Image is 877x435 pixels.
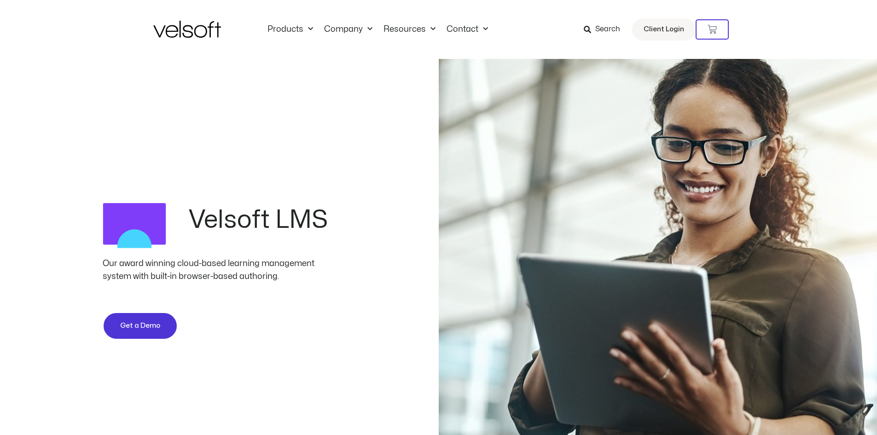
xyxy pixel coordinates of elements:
img: LMS Logo [103,194,166,257]
a: Get a Demo [103,312,178,340]
a: ResourcesMenu Toggle [378,24,441,35]
h2: Velsoft LMS [189,208,336,232]
a: Search [584,22,627,37]
span: Get a Demo [120,320,160,331]
a: Client Login [632,18,696,41]
span: Search [595,23,620,35]
a: CompanyMenu Toggle [319,24,378,35]
nav: Menu [262,24,494,35]
img: Velsoft Training Materials [153,21,221,38]
span: Client Login [644,23,684,35]
div: Our award winning cloud-based learning management system with built-in browser-based authoring. [103,257,336,283]
a: ContactMenu Toggle [441,24,494,35]
a: ProductsMenu Toggle [262,24,319,35]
